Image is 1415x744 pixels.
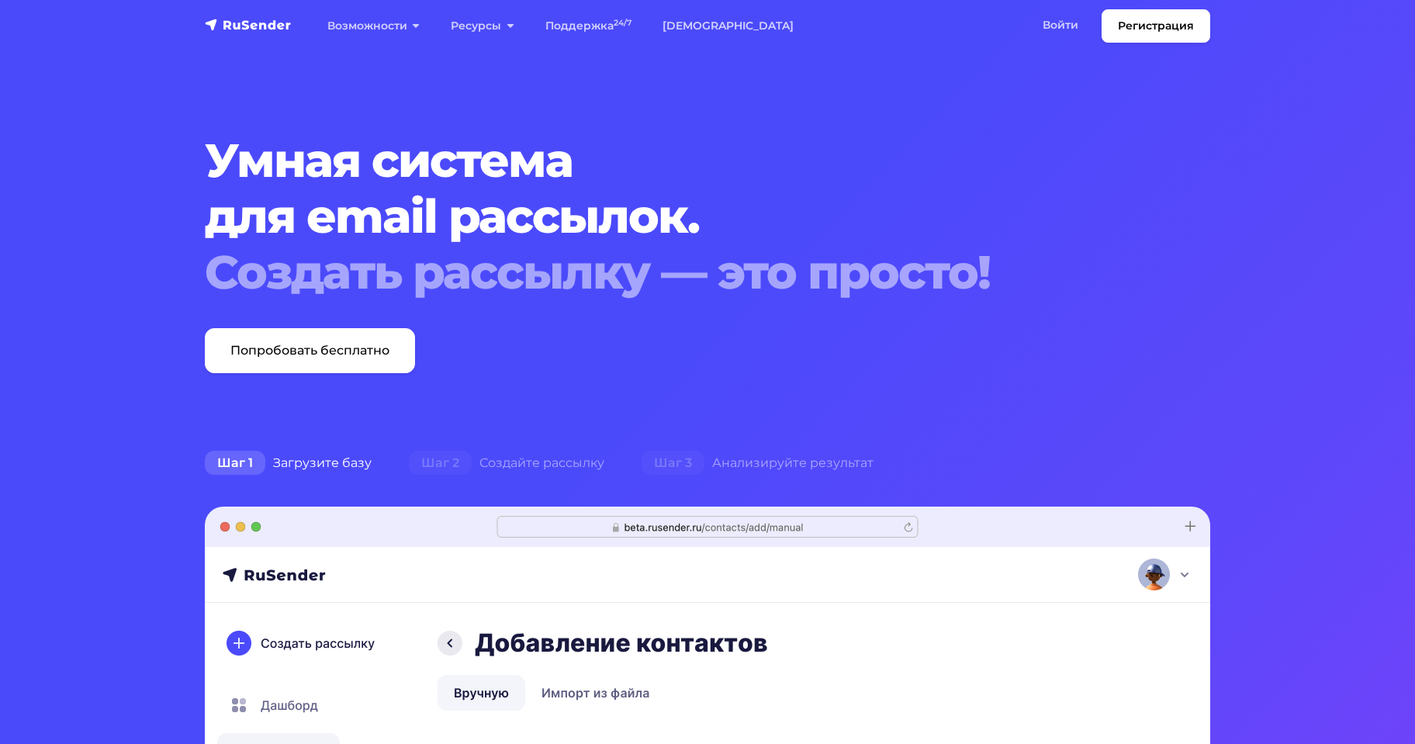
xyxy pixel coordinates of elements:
span: Шаг 2 [409,451,472,476]
a: Возможности [312,10,435,42]
a: Ресурсы [435,10,529,42]
span: Шаг 3 [642,451,704,476]
div: Анализируйте результат [623,448,892,479]
a: Регистрация [1102,9,1210,43]
h1: Умная система для email рассылок. [205,133,1125,300]
sup: 24/7 [614,18,631,28]
div: Создать рассылку — это просто! [205,244,1125,300]
a: Поддержка24/7 [530,10,647,42]
span: Шаг 1 [205,451,265,476]
div: Загрузите базу [186,448,390,479]
a: Попробовать бесплатно [205,328,415,373]
img: RuSender [205,17,292,33]
div: Создайте рассылку [390,448,623,479]
a: [DEMOGRAPHIC_DATA] [647,10,809,42]
a: Войти [1027,9,1094,41]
